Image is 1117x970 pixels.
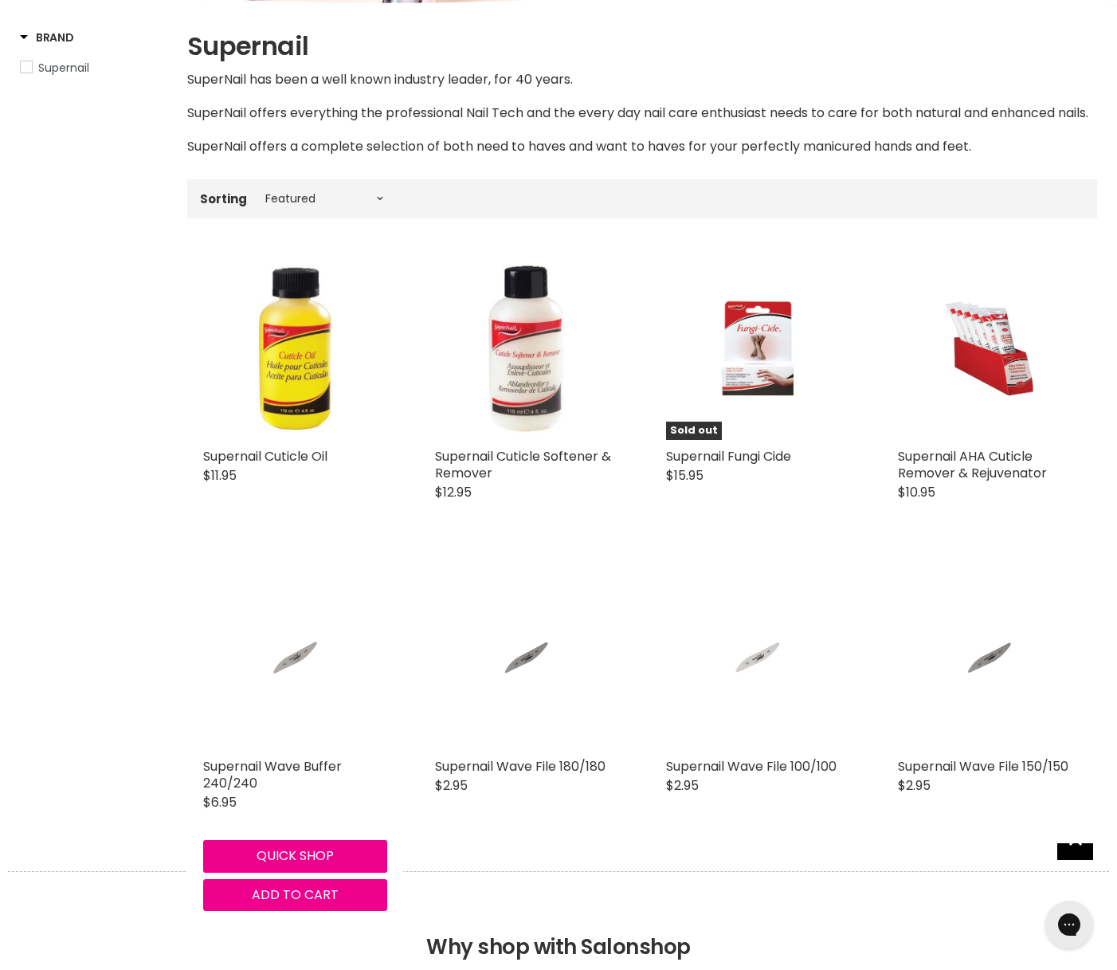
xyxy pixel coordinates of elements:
p: SuperNail offers everything the professional Nail Tech and the every day nail care enthusiast nee... [187,103,1097,124]
img: Supernail Cuticle Oil [203,257,387,441]
a: Supernail Wave Buffer 240/240 [203,757,342,792]
span: Back to top [1057,824,1093,866]
span: $2.95 [435,776,468,795]
a: Supernail Wave File 180/180 [435,757,606,776]
a: Supernail Fungi Cide Sold out [666,257,850,441]
img: Supernail AHA Cuticle Remover & Rejuvenator [928,257,1050,441]
span: $15.95 [666,466,704,485]
a: Supernail Wave Buffer 240/240 [203,566,387,750]
a: Supernail Cuticle Softener & Remover [435,447,611,482]
a: Supernail Fungi Cide [666,447,791,465]
span: $10.95 [898,483,935,501]
a: Supernail AHA Cuticle Remover & Rejuvenator [898,447,1047,482]
span: $2.95 [898,776,931,795]
a: Supernail Cuticle Softener & Remover Supernail Cuticle Softener & Remover [435,257,619,441]
img: Supernail Wave File 100/100 [696,566,819,750]
span: Sold out [666,422,722,440]
button: Add to cart [203,879,387,911]
span: $6.95 [203,793,237,811]
iframe: Gorgias live chat messenger [1037,895,1101,954]
a: Supernail Wave File 150/150 [898,566,1082,750]
a: Supernail [20,59,167,77]
span: $12.95 [435,483,472,501]
img: Supernail Cuticle Softener & Remover [435,257,619,441]
h3: Brand [20,29,74,45]
a: Supernail Wave File 150/150 [898,757,1068,776]
a: Supernail Cuticle Oil Supernail Cuticle Oil [203,257,387,441]
a: Supernail Cuticle Oil [203,447,327,465]
p: SuperNail has been a well known industry leader, for 40 years. [187,69,1097,90]
img: Supernail Fungi Cide [697,257,819,441]
a: Supernail Wave File 100/100 [666,757,837,776]
label: Sorting [200,192,247,206]
p: SuperNail offers a complete selection of both need to haves and want to haves for your perfectly ... [187,136,1097,157]
span: $11.95 [203,466,237,485]
span: Supernail [38,60,89,76]
a: Supernail AHA Cuticle Remover & Rejuvenator [898,257,1082,441]
h1: Supernail [187,29,1097,63]
span: Add to cart [252,886,339,904]
img: Supernail Wave File 180/180 [465,566,588,750]
a: Supernail Wave File 100/100 [666,566,850,750]
img: Supernail Wave File 150/150 [928,566,1051,750]
button: Quick shop [203,840,387,872]
img: Supernail Wave Buffer 240/240 [233,566,356,750]
span: $2.95 [666,776,699,795]
a: Supernail Wave File 180/180 [435,566,619,750]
